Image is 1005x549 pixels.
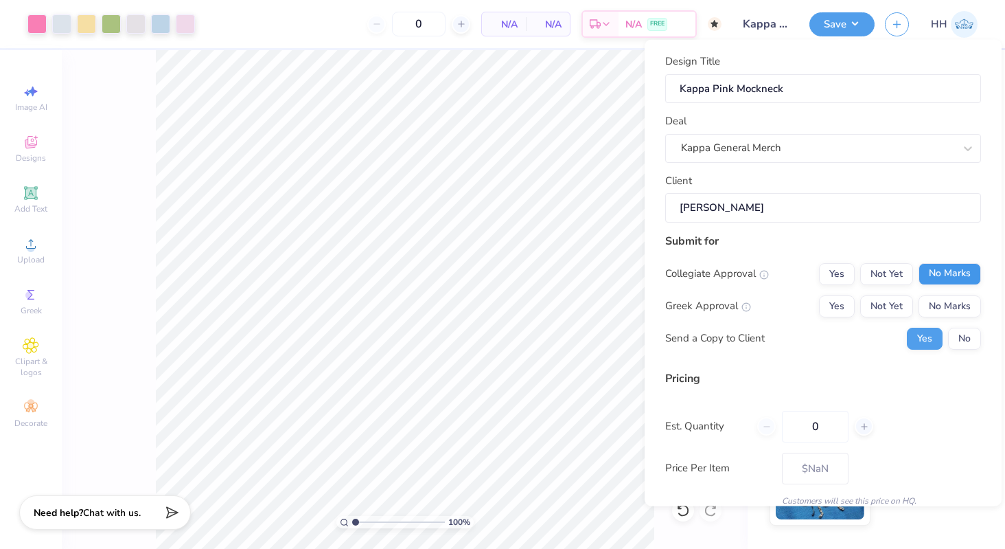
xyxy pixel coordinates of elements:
span: HH [931,16,947,32]
button: Not Yet [860,262,913,284]
a: HH [931,11,978,38]
button: No [948,327,981,349]
div: Submit for [665,232,981,249]
span: N/A [534,17,562,32]
label: Price Per Item [665,460,772,476]
div: Collegiate Approval [665,266,769,282]
span: N/A [490,17,518,32]
label: Est. Quantity [665,418,747,434]
input: – – [392,12,446,36]
button: Not Yet [860,295,913,317]
label: Design Title [665,54,720,69]
button: No Marks [919,295,981,317]
label: Deal [665,113,686,129]
span: Chat with us. [83,506,141,519]
div: Greek Approval [665,298,751,314]
span: Upload [17,254,45,265]
button: Yes [907,327,943,349]
span: Decorate [14,418,47,429]
input: – – [782,410,848,442]
button: Yes [819,295,855,317]
img: Holland Hannon [951,11,978,38]
span: Designs [16,153,46,164]
input: e.g. Ethan Linker [665,193,981,223]
input: Untitled Design [732,10,799,38]
div: Customers will see this price on HQ. [665,494,981,506]
button: Save [809,12,875,36]
strong: Need help? [34,506,83,519]
label: Client [665,172,692,188]
button: No Marks [919,262,981,284]
span: Greek [21,305,42,316]
span: Clipart & logos [7,356,55,378]
div: Send a Copy to Client [665,330,765,346]
span: 100 % [448,516,470,528]
div: Pricing [665,370,981,386]
span: Image AI [15,102,47,113]
span: FREE [650,19,665,29]
span: N/A [625,17,642,32]
span: Add Text [14,203,47,214]
button: Yes [819,262,855,284]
